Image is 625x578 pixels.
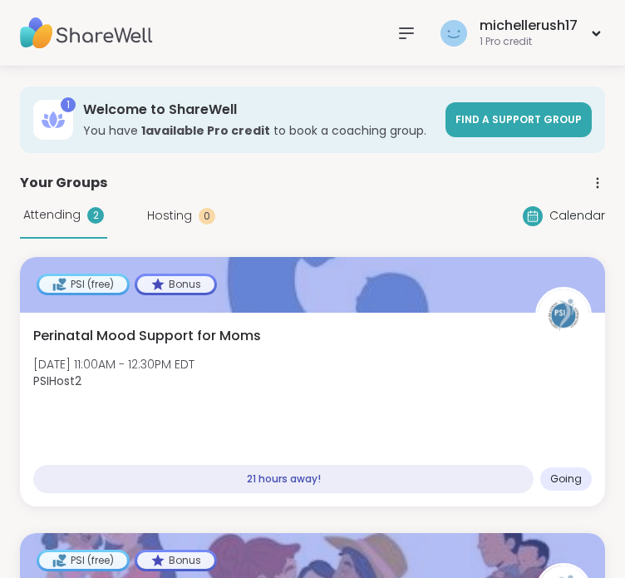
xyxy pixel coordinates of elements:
[23,206,81,224] span: Attending
[549,207,605,225] span: Calendar
[87,207,104,224] div: 2
[440,20,467,47] img: michellerush17
[20,4,153,62] img: ShareWell Nav Logo
[61,97,76,112] div: 1
[147,207,192,225] span: Hosting
[550,472,582,486] span: Going
[20,173,107,193] span: Your Groups
[455,112,582,126] span: Find a support group
[33,465,534,493] div: 21 hours away!
[480,35,578,49] div: 1 Pro credit
[33,326,261,346] span: Perinatal Mood Support for Moms
[83,101,436,119] h3: Welcome to ShareWell
[39,552,127,569] div: PSI (free)
[137,276,214,293] div: Bonus
[137,552,214,569] div: Bonus
[83,122,436,139] h3: You have to book a coaching group.
[33,373,81,389] b: PSIHost2
[480,17,578,35] div: michellerush17
[445,102,592,137] a: Find a support group
[39,276,127,293] div: PSI (free)
[199,208,215,225] div: 0
[141,122,270,139] b: 1 available Pro credit
[538,289,589,341] img: PSIHost2
[33,356,194,373] span: [DATE] 11:00AM - 12:30PM EDT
